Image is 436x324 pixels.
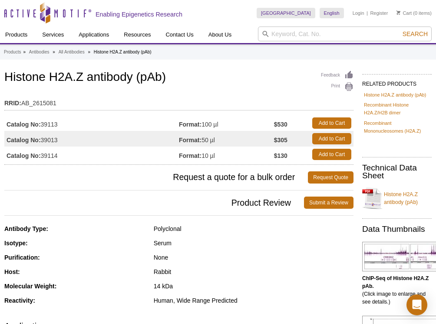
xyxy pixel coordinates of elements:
a: Products [4,48,21,56]
div: Polyclonal [154,225,353,233]
button: Search [400,30,430,38]
strong: Isotype: [4,240,28,247]
strong: Antibody Type: [4,225,48,232]
span: Search [403,30,428,37]
li: » [53,50,55,54]
strong: $130 [274,152,287,160]
a: Recombinant Histone H2A.Z/H2B dimer [364,101,430,117]
a: Histone H2A.Z antibody (pAb) [364,91,426,99]
td: 39113 [4,115,179,131]
h2: Technical Data Sheet [362,164,432,180]
a: Add to Cart [312,117,351,129]
a: [GEOGRAPHIC_DATA] [257,8,315,18]
li: (0 items) [396,8,432,18]
p: (Click image to enlarge and see details.) [362,274,432,306]
h2: Data Thumbnails [362,225,432,233]
a: Add to Cart [312,133,351,144]
div: 14 kDa [154,282,353,290]
a: Submit a Review [304,197,353,209]
a: Resources [119,27,156,43]
a: Cart [396,10,412,16]
a: Recombinant Mononucleosomes (H2A.Z) [364,119,430,135]
h1: Histone H2A.Z antibody (pAb) [4,70,353,85]
div: Open Intercom Messenger [406,294,427,315]
a: Services [37,27,69,43]
a: Login [353,10,364,16]
a: Request Quote [308,171,353,184]
strong: RRID: [4,99,21,107]
b: ChIP-Seq of Histone H2A.Z pAb. [362,275,429,289]
div: Human, Wide Range Predicted [154,297,353,304]
li: » [88,50,90,54]
div: Rabbit [154,268,353,276]
a: Contact Us [160,27,198,43]
a: English [320,8,344,18]
td: 50 µl [179,131,274,147]
img: Your Cart [396,10,400,15]
div: None [154,254,353,261]
li: » [23,50,26,54]
strong: Host: [4,268,20,275]
strong: Molecular Weight: [4,283,56,290]
td: 39114 [4,147,179,162]
strong: Purification: [4,254,40,261]
h2: Enabling Epigenetics Research [96,10,182,18]
div: Serum [154,239,353,247]
strong: Catalog No: [7,136,41,144]
strong: Format: [179,136,201,144]
td: 100 µl [179,115,274,131]
strong: Format: [179,152,201,160]
strong: $530 [274,120,287,128]
strong: Catalog No: [7,152,41,160]
a: Add to Cart [312,149,351,160]
a: Antibodies [29,48,50,56]
span: Product Review [4,197,304,209]
a: About Us [203,27,237,43]
a: Applications [73,27,114,43]
td: AB_2615081 [4,94,353,108]
a: All Antibodies [59,48,85,56]
strong: $305 [274,136,287,144]
td: 39013 [4,131,179,147]
span: Request a quote for a bulk order [4,171,308,184]
li: | [367,8,368,18]
li: Histone H2A.Z antibody (pAb) [94,50,152,54]
strong: Format: [179,120,201,128]
strong: Reactivity: [4,297,35,304]
a: Feedback [321,70,353,80]
td: 10 µl [179,147,274,162]
h2: RELATED PRODUCTS [362,74,432,90]
a: Register [370,10,388,16]
input: Keyword, Cat. No. [258,27,432,41]
a: Histone H2A.Z antibody (pAb) [362,185,432,211]
a: Print [321,82,353,92]
strong: Catalog No: [7,120,41,128]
